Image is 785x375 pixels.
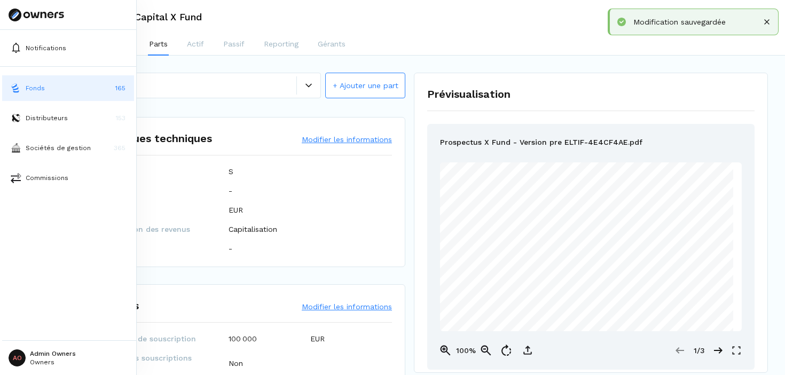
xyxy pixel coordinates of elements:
button: Modifier les informations [302,301,392,312]
button: + Ajouter une part [325,73,405,98]
img: asset-managers [11,143,21,153]
span: RAMIFY [569,220,589,224]
span: Prospectus [580,305,603,310]
span: - [556,252,558,256]
p: Sociétés de gestion [26,143,91,153]
p: Admin Owners [30,350,76,357]
p: Fonds [26,83,45,93]
p: Reporting [264,38,299,50]
span: Montant minimum de souscription [65,333,229,344]
h3: Valhyr Capital X Fund [103,12,202,22]
img: funds [11,83,21,93]
p: Gérants [318,38,346,50]
span: Avantages fiscaux [65,243,229,254]
button: Actif [186,34,205,56]
p: - [229,243,232,254]
span: 4 [563,252,566,256]
p: 100% [455,345,476,356]
p: Non [229,358,243,369]
span: Devise de la part [65,205,229,215]
p: Capitalisation [229,224,277,235]
span: X [590,220,593,224]
p: Parts [149,38,168,50]
span: Fonds [541,241,553,246]
button: commissionsCommissions [2,165,134,191]
div: Part S [60,79,296,92]
img: distributors [11,113,21,123]
img: commissions [11,173,21,183]
span: et suivants du Code monétaire et financier [567,252,650,256]
p: 1/3 [688,345,710,356]
p: EUR [310,333,325,344]
p: S [229,166,233,177]
p: Owners [30,359,76,365]
p: Actif [187,38,204,50]
button: Gérants [317,34,347,56]
h1: Prévisualisation [427,86,755,102]
p: 165 [115,83,125,93]
button: Parts [148,34,169,56]
span: d’investissement [555,241,587,246]
button: fundsFonds165 [2,75,134,101]
span: professionnel [588,241,615,246]
span: 15 [558,252,562,256]
p: 365 [114,143,125,153]
span: AO [9,349,26,366]
span: Type de part [65,166,229,177]
button: Modifier les informations [302,134,392,145]
button: asset-managersSociétés de gestion365 [2,135,134,161]
p: Distributeurs [26,113,68,123]
span: ISIN [65,185,229,196]
button: Reporting [263,34,300,56]
button: Passif [222,34,246,56]
h1: Caractéristiques techniques [65,130,212,146]
div: Modification sauvegardée [633,17,761,27]
p: Notifications [26,43,66,53]
p: - [229,185,232,196]
span: Articles L. 214 [527,252,556,256]
span: FUND [595,220,609,224]
button: Notifications [2,35,134,61]
span: Mode de distribution des revenus [65,224,229,235]
p: Prospectus X Fund - Version pre ELTIF-4E4CF4AE.pdf [440,137,642,150]
span: spécialisé [616,241,635,246]
p: 153 [116,113,125,123]
p: Commissions [26,173,68,183]
span: … si agrégation des souscriptions (intermédiaire) [65,353,229,374]
p: EUR [229,205,243,215]
button: distributorsDistributeurs153 [2,105,134,131]
p: Passif [223,38,245,50]
p: 100 000 [229,333,257,344]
